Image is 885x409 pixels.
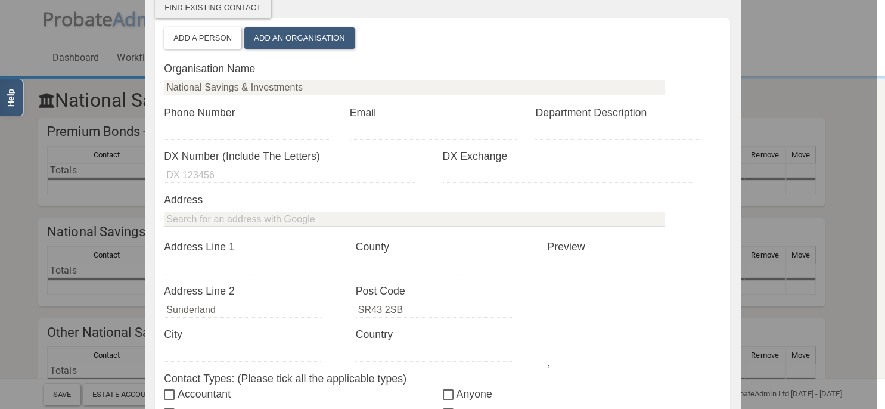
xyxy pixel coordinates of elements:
label: DX Number (Include The Letters) [164,148,442,164]
label: Anyone [443,386,721,402]
p: Preview [547,239,721,255]
label: Phone Number [164,105,350,120]
input: Anyone [443,391,457,400]
label: Address Line 2 [164,283,338,299]
label: DX Exchange [443,148,721,164]
label: Contact Types: (Please tick all the applicable types) [164,371,721,386]
label: Organisation Name [164,61,721,76]
label: County [356,239,530,255]
label: Department Description [535,105,721,120]
label: Post Code [356,283,530,299]
input: DX 123456 [164,168,415,183]
input: Accountant [164,391,178,400]
label: City [164,327,338,342]
label: Address [164,192,721,207]
label: Email [350,105,536,120]
label: Country [356,327,530,342]
button: Add an Organisation [244,27,355,49]
label: Address Line 1 [164,239,338,255]
label: Accountant [164,386,442,402]
div: , [538,239,730,370]
button: Add a Person [164,27,241,49]
input: Search for an address with Google [164,212,665,227]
